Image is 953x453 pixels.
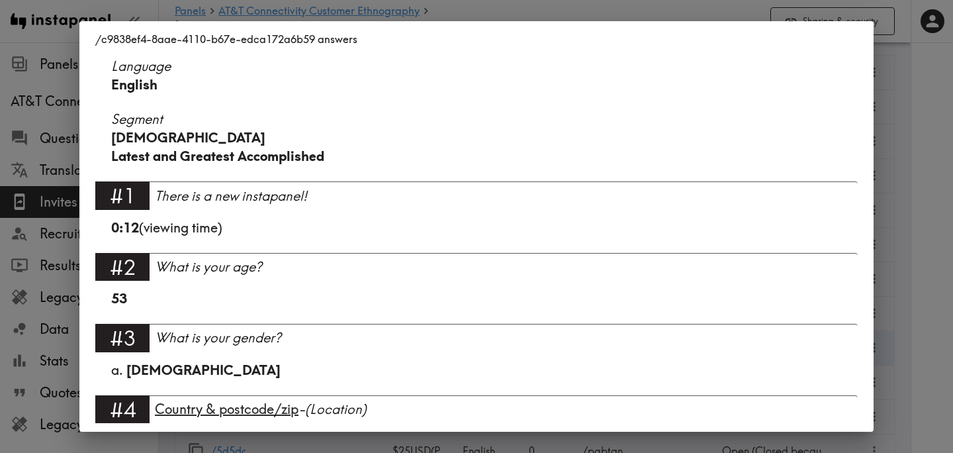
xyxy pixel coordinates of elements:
[111,57,842,75] span: Language
[111,76,158,93] span: English
[111,110,842,128] span: Segment
[95,181,858,218] a: #1There is a new instapanel!
[111,289,842,324] div: 53
[95,253,150,281] div: #2
[111,432,842,450] div: [GEOGRAPHIC_DATA], [GEOGRAPHIC_DATA]
[95,395,150,423] div: #4
[111,129,265,146] span: [DEMOGRAPHIC_DATA]
[95,253,858,289] a: #2What is your age?
[111,219,842,253] div: (viewing time)
[155,258,858,276] div: What is your age?
[111,148,324,164] span: Latest and Greatest Accomplished
[126,362,281,378] span: [DEMOGRAPHIC_DATA]
[155,401,298,417] span: Country & postcode/zip
[95,395,858,432] a: #4Country & postcode/zip-(Location)
[155,400,858,419] div: - (Location)
[155,187,858,205] div: There is a new instapanel!
[95,181,150,209] div: #1
[95,324,150,352] div: #3
[95,324,858,360] a: #3What is your gender?
[111,361,842,379] div: a.
[111,219,139,236] b: 0:12
[155,328,858,347] div: What is your gender?
[79,21,874,57] h2: /c9838ef4-8aae-4110-b67e-edca172a6b59 answers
